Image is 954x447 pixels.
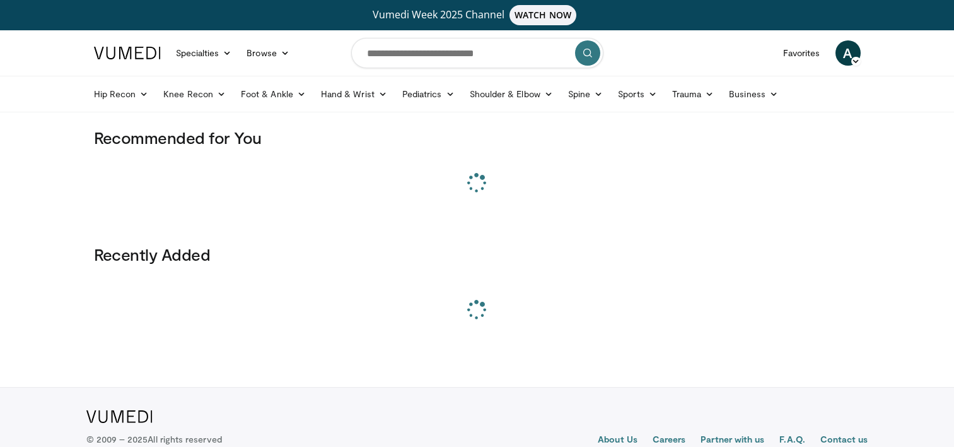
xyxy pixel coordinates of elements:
input: Search topics, interventions [351,38,603,68]
a: Foot & Ankle [233,81,313,107]
a: Knee Recon [156,81,233,107]
a: Hip Recon [86,81,156,107]
a: A [835,40,861,66]
a: Favorites [776,40,828,66]
p: © 2009 – 2025 [86,433,222,446]
h3: Recently Added [94,244,861,265]
a: Shoulder & Elbow [462,81,561,107]
span: All rights reserved [148,434,221,444]
img: VuMedi Logo [94,47,161,59]
a: Business [721,81,786,107]
a: Trauma [665,81,722,107]
span: WATCH NOW [509,5,576,25]
a: Spine [561,81,610,107]
a: Specialties [168,40,240,66]
h3: Recommended for You [94,128,861,148]
a: Vumedi Week 2025 ChannelWATCH NOW [96,5,859,25]
a: Pediatrics [395,81,462,107]
img: VuMedi Logo [86,410,153,423]
a: Browse [239,40,297,66]
a: Sports [610,81,665,107]
a: Hand & Wrist [313,81,395,107]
